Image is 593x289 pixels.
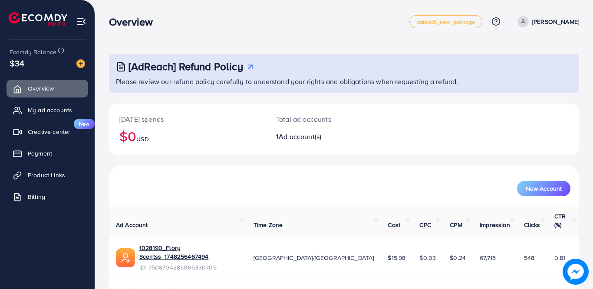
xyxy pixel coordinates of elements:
[514,16,579,27] a: [PERSON_NAME]
[116,76,574,87] p: Please review our refund policy carefully to understand your rights and obligations when requesti...
[276,133,373,141] h2: 1
[388,221,400,229] span: Cost
[279,132,321,141] span: Ad account(s)
[7,101,88,119] a: My ad accounts
[28,149,52,158] span: Payment
[254,253,374,262] span: [GEOGRAPHIC_DATA]/[GEOGRAPHIC_DATA]
[28,106,72,114] span: My ad accounts
[76,59,85,68] img: image
[7,145,88,162] a: Payment
[409,15,482,28] a: adreach_new_package
[554,212,566,229] span: CTR (%)
[480,253,496,262] span: 67,715
[450,253,466,262] span: $0.24
[276,114,373,124] p: Total ad accounts
[128,60,243,73] h3: [AdReach] Refund Policy
[417,19,475,25] span: adreach_new_package
[116,221,148,229] span: Ad Account
[450,221,462,229] span: CPM
[28,171,65,179] span: Product Links
[139,263,240,272] span: ID: 7508704285065330705
[563,259,589,285] img: image
[419,221,431,229] span: CPC
[139,244,240,261] a: 1028190_Flory Scentss_1748256467494
[554,253,566,262] span: 0.81
[524,221,540,229] span: Clicks
[116,248,135,267] img: ic-ads-acc.e4c84228.svg
[517,181,570,196] button: New Account
[388,253,405,262] span: $15.98
[480,221,510,229] span: Impression
[419,253,436,262] span: $0.03
[28,84,54,93] span: Overview
[10,57,24,69] span: $34
[532,16,579,27] p: [PERSON_NAME]
[119,114,255,124] p: [DATE] spends
[109,16,160,28] h3: Overview
[28,192,45,201] span: Billing
[526,185,562,192] span: New Account
[74,119,95,129] span: New
[28,127,70,136] span: Creative center
[7,80,88,97] a: Overview
[10,48,56,56] span: Ecomdy Balance
[76,16,86,26] img: menu
[254,221,283,229] span: Time Zone
[7,166,88,184] a: Product Links
[7,188,88,205] a: Billing
[9,12,67,26] img: logo
[524,253,534,262] span: 548
[119,128,255,144] h2: $0
[7,123,88,140] a: Creative centerNew
[136,135,148,143] span: USD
